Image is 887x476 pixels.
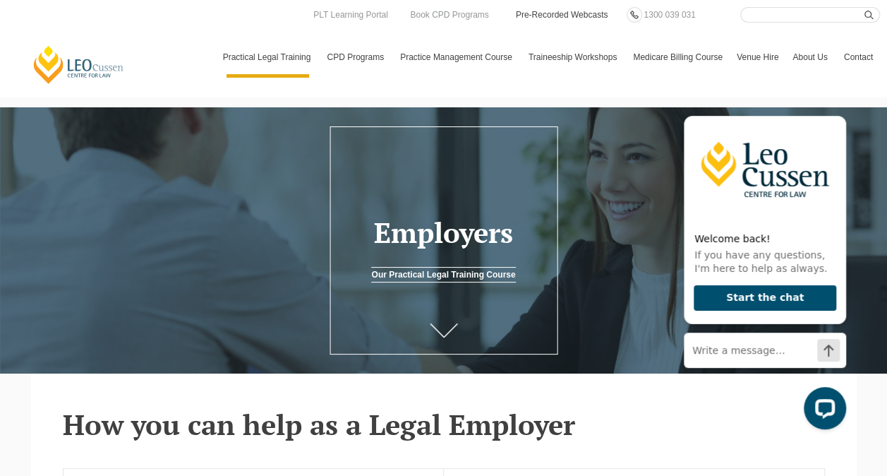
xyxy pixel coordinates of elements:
span: 1300 039 031 [644,10,695,20]
iframe: LiveChat chat widget [672,91,852,441]
a: [PERSON_NAME] Centre for Law [32,44,126,85]
a: Practice Management Course [393,37,521,78]
a: Pre-Recorded Webcasts [514,7,610,23]
a: Venue Hire [730,37,785,78]
a: Traineeship Workshops [521,37,626,78]
h2: How you can help as a Legal Employer [63,409,825,440]
a: Practical Legal Training [216,37,320,78]
a: About Us [785,37,836,78]
a: CPD Programs [320,37,393,78]
a: Book CPD Programs [406,7,492,23]
a: 1300 039 031 [640,7,699,23]
a: Our Practical Legal Training Course [371,267,515,282]
h1: Employers [337,217,550,248]
a: PLT Learning Portal [310,7,392,23]
a: Contact [837,37,880,78]
a: Medicare Billing Course [626,37,730,78]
